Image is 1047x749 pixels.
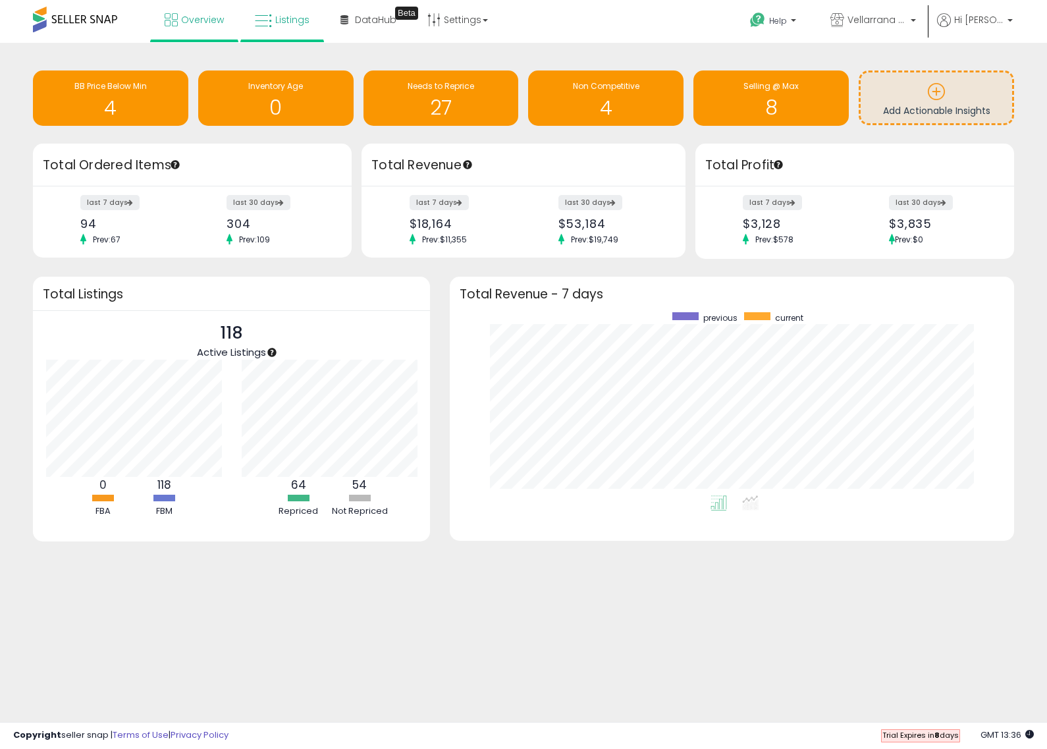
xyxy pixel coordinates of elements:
span: Non Competitive [573,80,639,92]
b: 64 [291,477,306,493]
div: FBA [74,505,133,518]
span: Add Actionable Insights [883,104,990,117]
p: 118 [197,321,266,346]
span: previous [703,312,738,323]
span: Active Listings [197,345,266,359]
span: Prev: 109 [232,234,277,245]
span: BB Price Below Min [74,80,147,92]
div: Tooltip anchor [395,7,418,20]
h3: Total Listings [43,289,420,299]
h1: 27 [370,97,512,119]
label: last 30 days [889,195,953,210]
a: Hi [PERSON_NAME] [937,13,1013,43]
span: Needs to Reprice [408,80,474,92]
label: last 7 days [80,195,140,210]
a: Non Competitive 4 [528,70,684,126]
h3: Total Ordered Items [43,156,342,175]
a: Help [739,2,809,43]
div: FBM [135,505,194,518]
h3: Total Profit [705,156,1004,175]
b: 54 [352,477,367,493]
span: Overview [181,13,224,26]
span: Prev: $0 [895,234,923,245]
span: DataHub [355,13,396,26]
div: Not Repriced [330,505,389,518]
span: Prev: $11,355 [416,234,473,245]
span: Hi [PERSON_NAME] [954,13,1004,26]
label: last 30 days [227,195,290,210]
label: last 30 days [558,195,622,210]
label: last 7 days [410,195,469,210]
div: Tooltip anchor [462,159,473,171]
h1: 8 [700,97,842,119]
span: current [775,312,803,323]
a: Selling @ Max 8 [693,70,849,126]
div: Repriced [269,505,328,518]
div: $3,835 [889,217,991,231]
span: Prev: $19,749 [564,234,625,245]
label: last 7 days [743,195,802,210]
div: Tooltip anchor [169,159,181,171]
i: Get Help [749,12,766,28]
span: Vellarrana tech certified [847,13,907,26]
h1: 4 [40,97,182,119]
span: Selling @ Max [743,80,799,92]
b: 118 [157,477,171,493]
div: 94 [80,217,182,231]
div: 304 [227,217,329,231]
a: Inventory Age 0 [198,70,354,126]
div: $18,164 [410,217,514,231]
h3: Total Revenue - 7 days [460,289,1004,299]
div: $3,128 [743,217,845,231]
span: Prev: 67 [86,234,127,245]
a: Add Actionable Insights [861,72,1012,123]
b: 0 [99,477,107,493]
div: Tooltip anchor [772,159,784,171]
h1: 4 [535,97,677,119]
div: Tooltip anchor [266,347,278,358]
span: Prev: $578 [749,234,800,245]
span: Inventory Age [248,80,303,92]
h1: 0 [205,97,347,119]
h3: Total Revenue [371,156,676,175]
div: $53,184 [558,217,662,231]
a: Needs to Reprice 27 [363,70,519,126]
a: BB Price Below Min 4 [33,70,188,126]
span: Listings [275,13,309,26]
span: Help [769,15,787,26]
